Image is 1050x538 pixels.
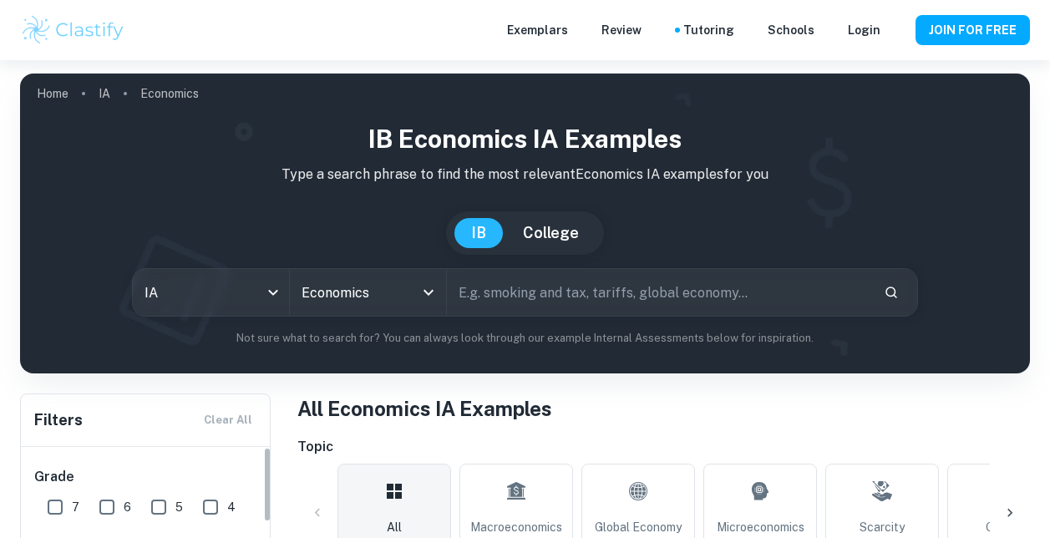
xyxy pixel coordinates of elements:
button: JOIN FOR FREE [916,15,1030,45]
span: Global Economy [595,518,682,536]
h6: Grade [34,467,258,487]
a: IA [99,82,110,105]
button: IB [454,218,503,248]
a: Schools [768,21,814,39]
span: Scarcity [860,518,905,536]
span: 6 [124,498,131,516]
button: Search [877,278,905,307]
input: E.g. smoking and tax, tariffs, global economy... [447,269,871,316]
img: profile cover [20,74,1030,373]
span: 4 [227,498,236,516]
button: Help and Feedback [894,26,902,34]
a: Tutoring [683,21,734,39]
p: Review [601,21,642,39]
a: Login [848,21,880,39]
h1: All Economics IA Examples [297,393,1030,424]
button: Open [417,281,440,304]
h6: Filters [34,409,83,432]
button: College [506,218,596,248]
p: Economics [140,84,199,103]
span: All [387,518,402,536]
span: 7 [72,498,79,516]
div: IA [133,269,289,316]
p: Not sure what to search for? You can always look through our example Internal Assessments below f... [33,330,1017,347]
span: Choice [986,518,1023,536]
span: Macroeconomics [470,518,562,536]
p: Exemplars [507,21,568,39]
h6: Topic [297,437,1030,457]
a: Home [37,82,68,105]
img: Clastify logo [20,13,126,47]
span: 5 [175,498,183,516]
h1: IB Economics IA examples [33,120,1017,158]
p: Type a search phrase to find the most relevant Economics IA examples for you [33,165,1017,185]
span: Microeconomics [717,518,804,536]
